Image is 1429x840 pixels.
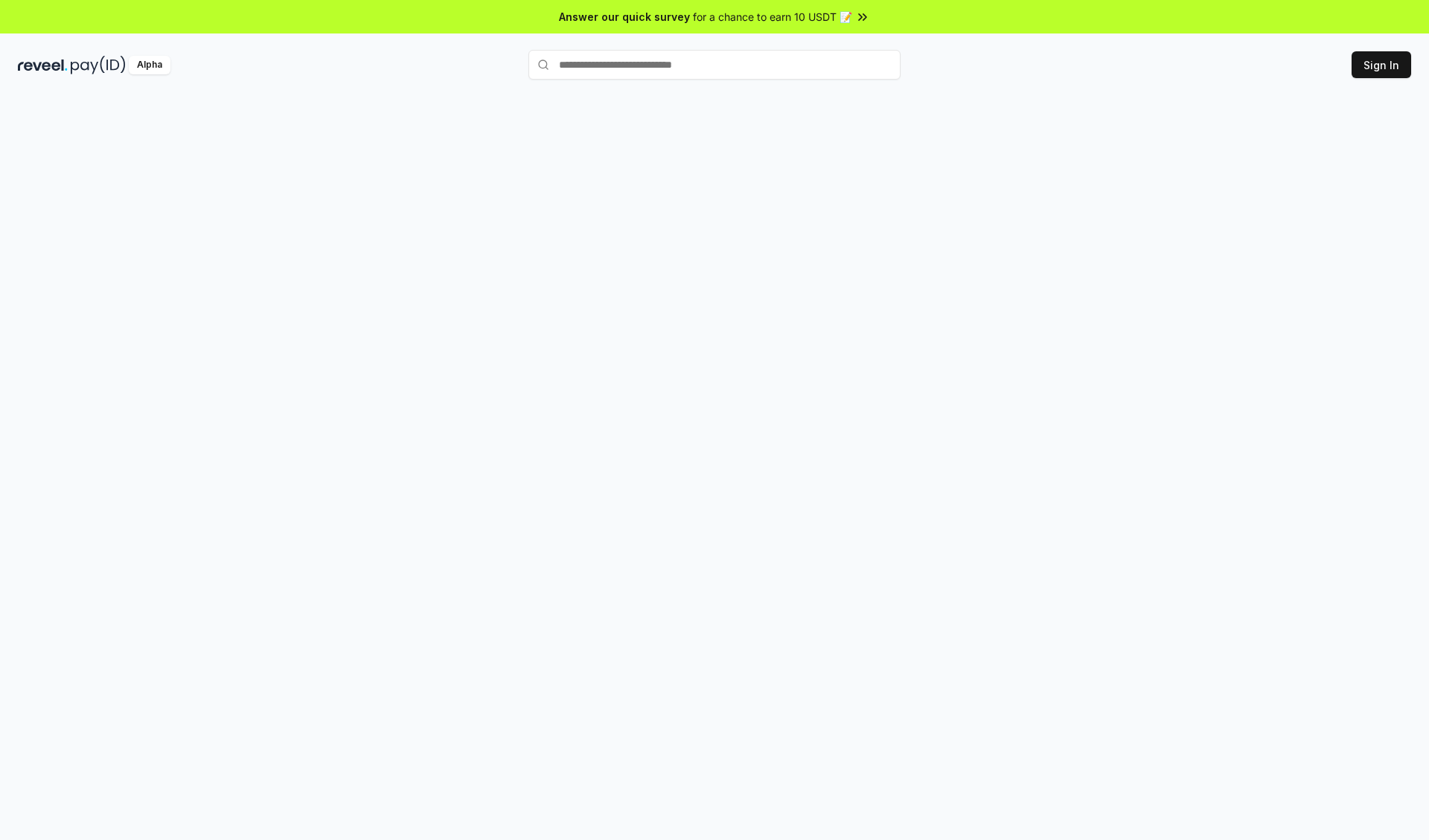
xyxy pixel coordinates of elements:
span: for a chance to earn 10 USDT 📝 [693,9,852,25]
button: Sign In [1352,51,1411,78]
img: pay_id [71,56,126,74]
span: Answer our quick survey [559,9,690,25]
div: Alpha [129,56,170,74]
img: reveel_dark [18,56,68,74]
